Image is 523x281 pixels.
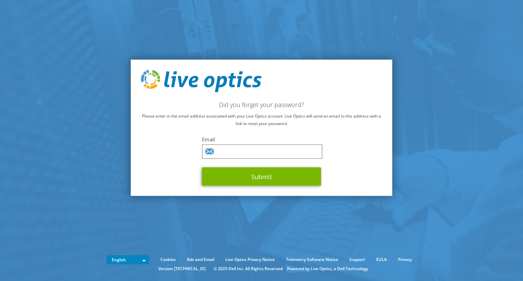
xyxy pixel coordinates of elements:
[220,256,280,263] a: Live Optics Privacy Notice
[393,256,417,263] a: Privacy
[141,112,382,127] p: Please enter in the email address associated with your Live Optics account. Live Optics will send...
[371,256,392,263] a: EULA
[202,136,321,142] label: Email
[202,167,321,186] button: Submit
[182,256,219,263] a: Ads and Email
[141,101,382,108] h2: Did you forget your password?
[141,70,261,92] img: live_optics_svg.svg
[155,265,209,273] li: Version [TECHNICAL_ID]
[287,265,368,273] li: Powered by Live Optics, a Dell Technology
[155,256,181,263] a: Cookies
[281,256,343,263] a: Telemetry Software Notice
[344,256,370,263] a: Support
[210,265,286,273] li: © 2025 Dell Inc. All Rights Reserved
